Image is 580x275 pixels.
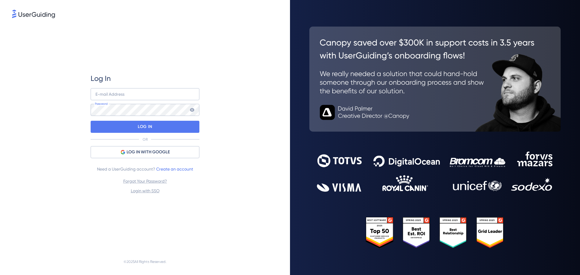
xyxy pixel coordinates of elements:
span: Log In [91,74,111,83]
span: Need a UserGuiding account? [97,165,193,173]
input: example@company.com [91,88,199,100]
img: 25303e33045975176eb484905ab012ff.svg [366,217,504,249]
span: LOG IN WITH GOOGLE [127,149,170,156]
img: 8faab4ba6bc7696a72372aa768b0286c.svg [12,10,55,18]
a: Login with SSO [131,188,159,193]
p: LOG IN [138,122,152,132]
img: 9302ce2ac39453076f5bc0f2f2ca889b.svg [317,152,553,192]
a: Forgot Your Password? [123,179,167,184]
a: Create an account [156,167,193,171]
img: 26c0aa7c25a843aed4baddd2b5e0fa68.svg [309,27,561,132]
p: OR [143,137,148,142]
span: © 2025 All Rights Reserved. [124,258,166,265]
